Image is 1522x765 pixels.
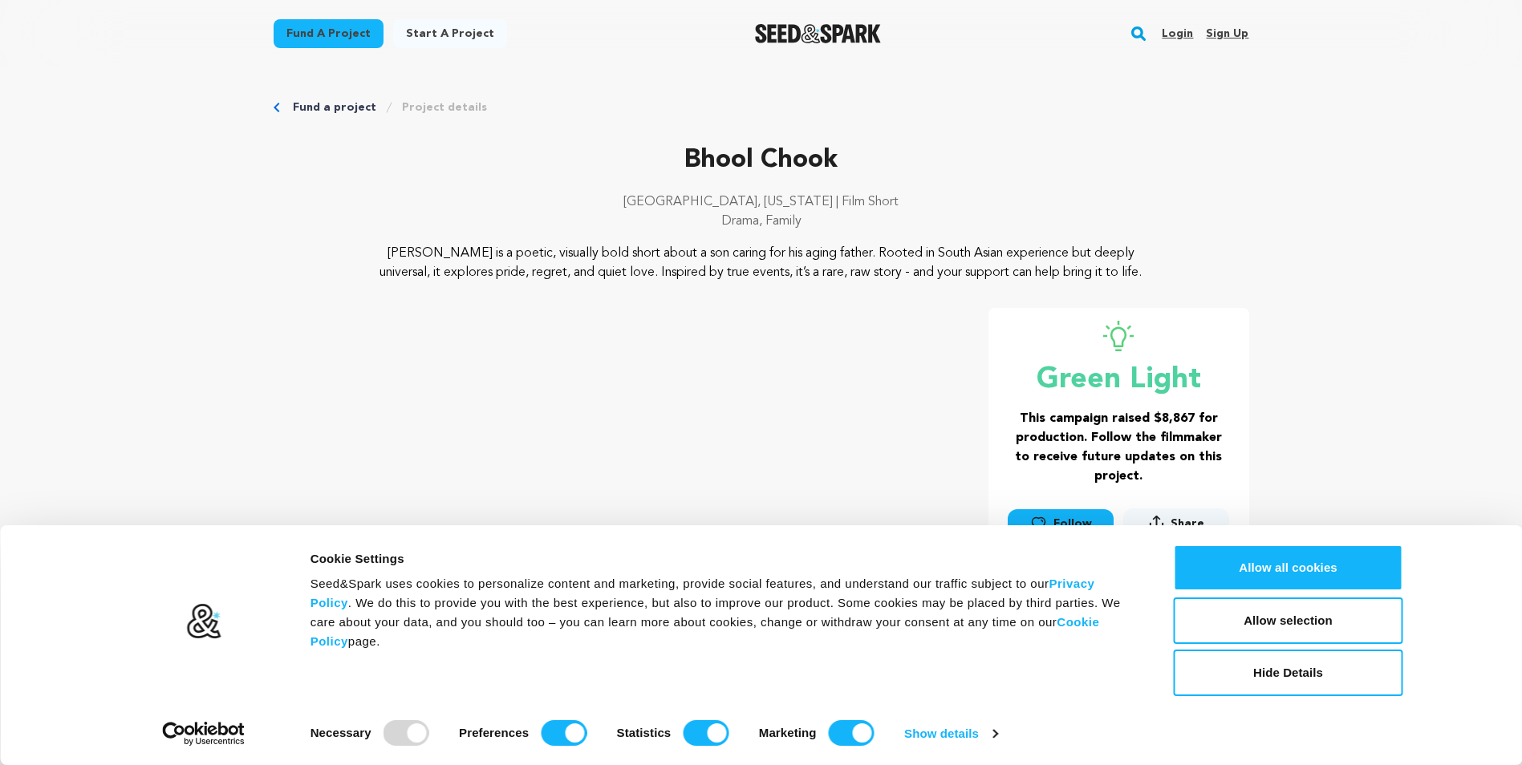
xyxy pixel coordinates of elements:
[393,19,507,48] a: Start a project
[274,212,1249,231] p: Drama, Family
[1174,544,1403,591] button: Allow all cookies
[1171,516,1204,532] span: Share
[274,19,384,48] a: Fund a project
[293,99,376,115] a: Fund a project
[310,726,371,739] strong: Necessary
[459,726,529,739] strong: Preferences
[1206,21,1248,47] a: Sign up
[1162,21,1193,47] a: Login
[1174,597,1403,644] button: Allow selection
[755,24,881,43] a: Seed&Spark Homepage
[310,574,1138,651] div: Seed&Spark uses cookies to personalize content and marketing, provide social features, and unders...
[185,603,221,640] img: logo
[1123,508,1229,544] span: Share
[1008,409,1230,486] h3: This campaign raised $8,867 for production. Follow the filmmaker to receive future updates on thi...
[617,726,672,739] strong: Statistics
[402,99,487,115] a: Project details
[274,99,1249,115] div: Breadcrumb
[1008,364,1230,396] p: Green Light
[371,244,1151,282] p: [PERSON_NAME] is a poetic, visually bold short about a son caring for his aging father. Rooted in...
[274,192,1249,212] p: [GEOGRAPHIC_DATA], [US_STATE] | Film Short
[755,24,881,43] img: Seed&Spark Logo Dark Mode
[133,722,274,746] a: Usercentrics Cookiebot - opens in a new window
[904,722,997,746] a: Show details
[310,549,1138,569] div: Cookie Settings
[1008,509,1114,538] a: Follow
[759,726,817,739] strong: Marketing
[274,141,1249,180] p: Bhool Chook
[1174,650,1403,696] button: Hide Details
[1123,508,1229,538] button: Share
